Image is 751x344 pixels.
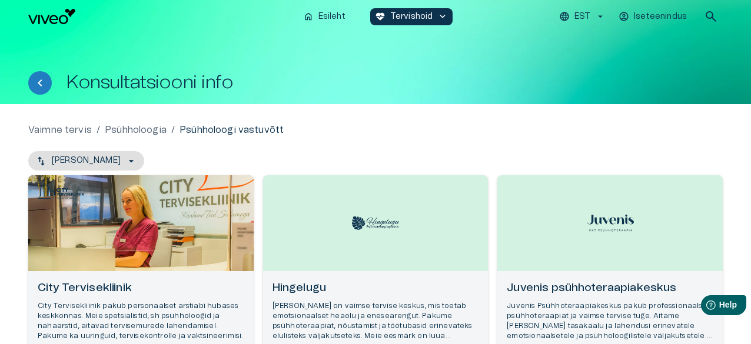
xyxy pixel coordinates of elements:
p: Iseteenindus [634,11,687,23]
p: EST [574,11,590,23]
button: [PERSON_NAME] [28,151,144,171]
img: City Tervisekliinik logo [37,184,84,200]
a: Vaimne tervis [28,123,92,137]
button: homeEsileht [298,8,351,25]
img: Juvenis psühhoteraapiakeskus logo [587,215,634,231]
p: [PERSON_NAME] on vaimse tervise keskus, mis toetab emotsionaalset heaolu ja enesearengut. Pakume ... [273,301,479,342]
p: / [171,123,175,137]
button: EST [557,8,607,25]
a: Psühholoogia [105,123,167,137]
h6: Hingelugu [273,280,479,296]
p: Tervishoid [390,11,433,23]
img: Hingelugu logo [352,216,399,230]
p: / [97,123,100,137]
span: home [303,11,314,22]
p: Esileht [318,11,345,23]
img: Viveo logo [28,9,75,24]
button: Iseteenindus [617,8,690,25]
a: Navigate to homepage [28,9,294,24]
button: Tagasi [28,71,52,95]
h6: Juvenis psühhoteraapiakeskus [507,280,713,296]
p: [PERSON_NAME] [52,155,121,167]
span: keyboard_arrow_down [437,11,448,22]
span: ecg_heart [375,11,386,22]
p: Psühholoogi vastuvõtt [180,123,284,137]
p: Juvenis Psühhoteraapiakeskus pakub professionaalset psühhoteraapiat ja vaimse tervise tuge. Aitam... [507,301,713,342]
span: search [704,9,718,24]
h1: Konsultatsiooni info [66,72,233,93]
button: ecg_heartTervishoidkeyboard_arrow_down [370,8,453,25]
h6: City Tervisekliinik [38,280,244,296]
p: City Tervisekliinik pakub personaalset arstiabi hubases keskkonnas. Meie spetsialistid, sh psühho... [38,301,244,342]
iframe: Help widget launcher [659,290,751,323]
button: open search modal [699,5,723,28]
